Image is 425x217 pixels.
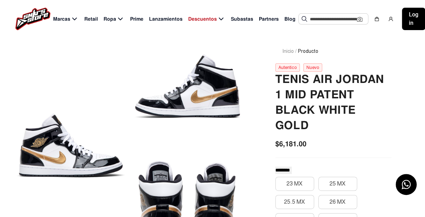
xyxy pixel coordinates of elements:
[104,15,116,23] span: Ropa
[275,195,314,209] button: 25.5 MX
[275,72,391,133] h2: Tenis Air Jordan 1 Mid Patent Black White Gold
[284,15,296,23] span: Blog
[318,177,357,191] button: 25 MX
[388,16,394,22] img: user
[374,16,380,22] img: shopping
[303,63,322,72] div: Nuevo
[302,16,307,22] img: Buscar
[15,8,50,30] img: logo
[53,15,70,23] span: Marcas
[295,48,297,55] span: /
[259,15,279,23] span: Partners
[282,48,294,54] a: Inicio
[275,139,306,149] span: $6,181.00
[409,10,418,27] span: Log in
[231,15,253,23] span: Subastas
[298,48,318,55] span: Producto
[130,15,143,23] span: Prime
[275,63,300,72] div: Autentico
[84,15,98,23] span: Retail
[357,16,362,22] img: Cámara
[188,15,217,23] span: Descuentos
[318,195,357,209] button: 26 MX
[275,177,314,191] button: 23 MX
[149,15,183,23] span: Lanzamientos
